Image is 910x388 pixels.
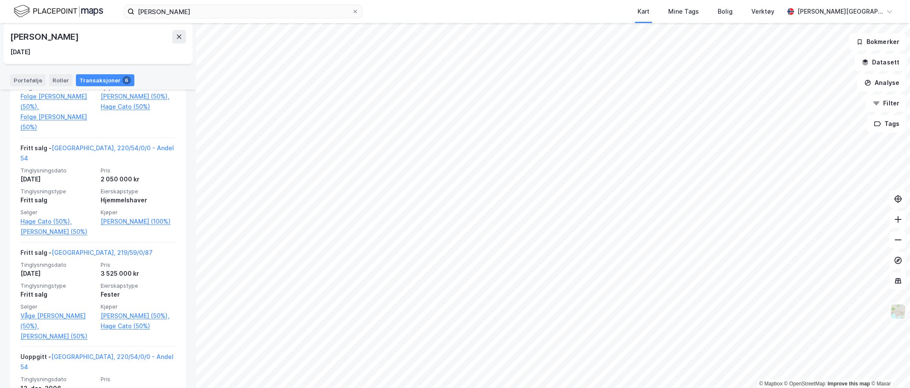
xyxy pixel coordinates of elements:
span: Selger [20,303,96,310]
div: Fester [101,289,176,300]
span: Pris [101,376,176,383]
div: [PERSON_NAME][GEOGRAPHIC_DATA] [797,6,883,17]
a: Folge [PERSON_NAME] (50%) [20,112,96,132]
div: Kontrollprogram for chat [867,347,910,388]
a: [GEOGRAPHIC_DATA], 220/54/0/0 - Andel 54 [20,144,174,162]
div: Mine Tags [668,6,699,17]
span: Kjøper [101,209,176,216]
a: [PERSON_NAME] (50%) [20,227,96,237]
a: [GEOGRAPHIC_DATA], 220/54/0/0 - Andel 54 [20,353,174,370]
span: Pris [101,167,176,174]
span: Tinglysningsdato [20,376,96,383]
a: Hage Cato (50%) [101,102,176,112]
div: Fritt salg - [20,248,153,261]
input: Søk på adresse, matrikkel, gårdeiere, leietakere eller personer [134,5,352,18]
div: Transaksjoner [76,74,134,86]
a: [PERSON_NAME] (100%) [101,216,176,227]
div: Hjemmelshaver [101,195,176,205]
div: Fritt salg - [20,143,176,167]
button: Tags [867,115,907,132]
img: Z [890,303,906,320]
div: Roller [49,74,72,86]
div: [PERSON_NAME] [10,30,80,44]
div: Fritt salg [20,289,96,300]
span: Tinglysningstype [20,282,96,289]
span: Tinglysningsdato [20,261,96,268]
div: Bolig [718,6,733,17]
div: 3 525 000 kr [101,268,176,279]
span: Kjøper [101,303,176,310]
button: Filter [866,95,907,112]
div: [DATE] [20,268,96,279]
a: OpenStreetMap [784,381,826,387]
a: [PERSON_NAME] (50%), [101,91,176,102]
iframe: Chat Widget [867,347,910,388]
div: 2 050 000 kr [101,174,176,184]
div: 6 [122,76,131,85]
div: Fritt salg [20,195,96,205]
span: Tinglysningsdato [20,167,96,174]
a: Hage Cato (50%) [101,321,176,331]
a: Mapbox [759,381,782,387]
div: Kart [638,6,649,17]
img: logo.f888ab2527a4732fd821a326f86c7f29.svg [14,4,103,19]
div: [DATE] [20,174,96,184]
a: Våge [PERSON_NAME] (50%), [20,311,96,331]
a: [PERSON_NAME] (50%), [101,311,176,321]
span: Eierskapstype [101,282,176,289]
div: Portefølje [10,74,46,86]
a: Improve this map [828,381,870,387]
span: Selger [20,209,96,216]
div: [DATE] [10,47,30,57]
button: Datasett [855,54,907,71]
button: Analyse [857,74,907,91]
a: Hage Cato (50%), [20,216,96,227]
a: [GEOGRAPHIC_DATA], 219/59/0/87 [52,249,153,256]
button: Bokmerker [849,33,907,50]
div: Verktøy [751,6,774,17]
span: Eierskapstype [101,188,176,195]
div: Uoppgitt - [20,352,176,376]
a: [PERSON_NAME] (50%) [20,331,96,341]
span: Tinglysningstype [20,188,96,195]
a: Folge [PERSON_NAME] (50%), [20,91,96,112]
span: Pris [101,261,176,268]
